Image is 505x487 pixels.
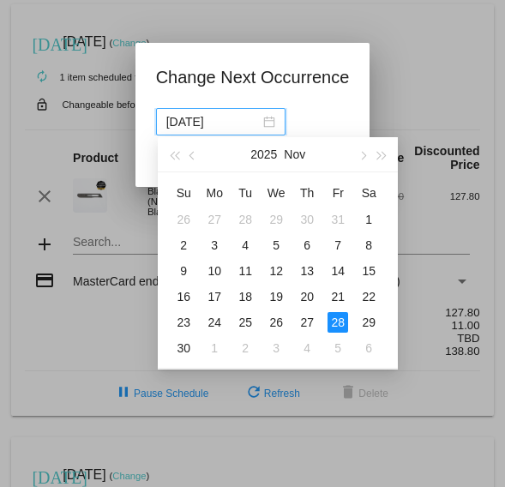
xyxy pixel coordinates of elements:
div: 27 [204,209,225,230]
button: 2025 [250,137,277,171]
td: 11/13/2025 [292,258,322,284]
div: 4 [235,235,256,256]
td: 11/11/2025 [230,258,261,284]
th: Tue [230,179,261,207]
div: 10 [204,261,225,281]
td: 12/1/2025 [199,335,230,361]
td: 12/3/2025 [261,335,292,361]
div: 29 [266,209,286,230]
div: 2 [173,235,194,256]
div: 30 [297,209,317,230]
td: 12/5/2025 [322,335,353,361]
div: 13 [297,261,317,281]
button: Next month (PageDown) [352,137,371,171]
td: 11/2/2025 [168,232,199,258]
td: 11/20/2025 [292,284,322,310]
div: 25 [235,312,256,333]
td: 11/19/2025 [261,284,292,310]
div: 26 [266,312,286,333]
div: 5 [266,235,286,256]
input: Select date [166,112,260,131]
div: 17 [204,286,225,307]
td: 11/26/2025 [261,310,292,335]
td: 11/3/2025 [199,232,230,258]
div: 27 [297,312,317,333]
td: 11/10/2025 [199,258,230,284]
h1: Change Next Occurrence [156,63,350,91]
td: 11/16/2025 [168,284,199,310]
td: 11/17/2025 [199,284,230,310]
th: Wed [261,179,292,207]
div: 18 [235,286,256,307]
td: 11/24/2025 [199,310,230,335]
button: Previous month (PageUp) [184,137,203,171]
div: 8 [358,235,379,256]
div: 31 [328,209,348,230]
div: 28 [328,312,348,333]
div: 5 [328,338,348,358]
td: 11/18/2025 [230,284,261,310]
td: 11/25/2025 [230,310,261,335]
td: 10/27/2025 [199,207,230,232]
td: 11/5/2025 [261,232,292,258]
div: 21 [328,286,348,307]
td: 11/30/2025 [168,335,199,361]
button: Update [156,146,231,177]
div: 20 [297,286,317,307]
div: 2 [235,338,256,358]
td: 11/23/2025 [168,310,199,335]
td: 12/4/2025 [292,335,322,361]
div: 6 [297,235,317,256]
td: 11/22/2025 [353,284,384,310]
div: 12 [266,261,286,281]
td: 11/21/2025 [322,284,353,310]
div: 19 [266,286,286,307]
div: 28 [235,209,256,230]
button: Last year (Control + left) [165,137,183,171]
div: 1 [204,338,225,358]
div: 3 [266,338,286,358]
td: 12/6/2025 [353,335,384,361]
td: 10/28/2025 [230,207,261,232]
th: Sun [168,179,199,207]
button: Nov [284,137,305,171]
div: 4 [297,338,317,358]
div: 16 [173,286,194,307]
td: 11/28/2025 [322,310,353,335]
div: 7 [328,235,348,256]
td: 10/29/2025 [261,207,292,232]
div: 3 [204,235,225,256]
div: 6 [358,338,379,358]
td: 11/6/2025 [292,232,322,258]
th: Thu [292,179,322,207]
td: 11/8/2025 [353,232,384,258]
div: 30 [173,338,194,358]
td: 10/31/2025 [322,207,353,232]
div: 14 [328,261,348,281]
div: 23 [173,312,194,333]
td: 11/7/2025 [322,232,353,258]
div: 11 [235,261,256,281]
td: 11/15/2025 [353,258,384,284]
td: 11/27/2025 [292,310,322,335]
th: Fri [322,179,353,207]
div: 22 [358,286,379,307]
td: 11/9/2025 [168,258,199,284]
div: 1 [358,209,379,230]
div: 24 [204,312,225,333]
div: 15 [358,261,379,281]
td: 10/26/2025 [168,207,199,232]
button: Next year (Control + right) [372,137,391,171]
th: Mon [199,179,230,207]
td: 11/12/2025 [261,258,292,284]
td: 10/30/2025 [292,207,322,232]
td: 11/1/2025 [353,207,384,232]
th: Sat [353,179,384,207]
div: 26 [173,209,194,230]
div: 9 [173,261,194,281]
td: 11/4/2025 [230,232,261,258]
div: 29 [358,312,379,333]
td: 11/14/2025 [322,258,353,284]
td: 11/29/2025 [353,310,384,335]
td: 12/2/2025 [230,335,261,361]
